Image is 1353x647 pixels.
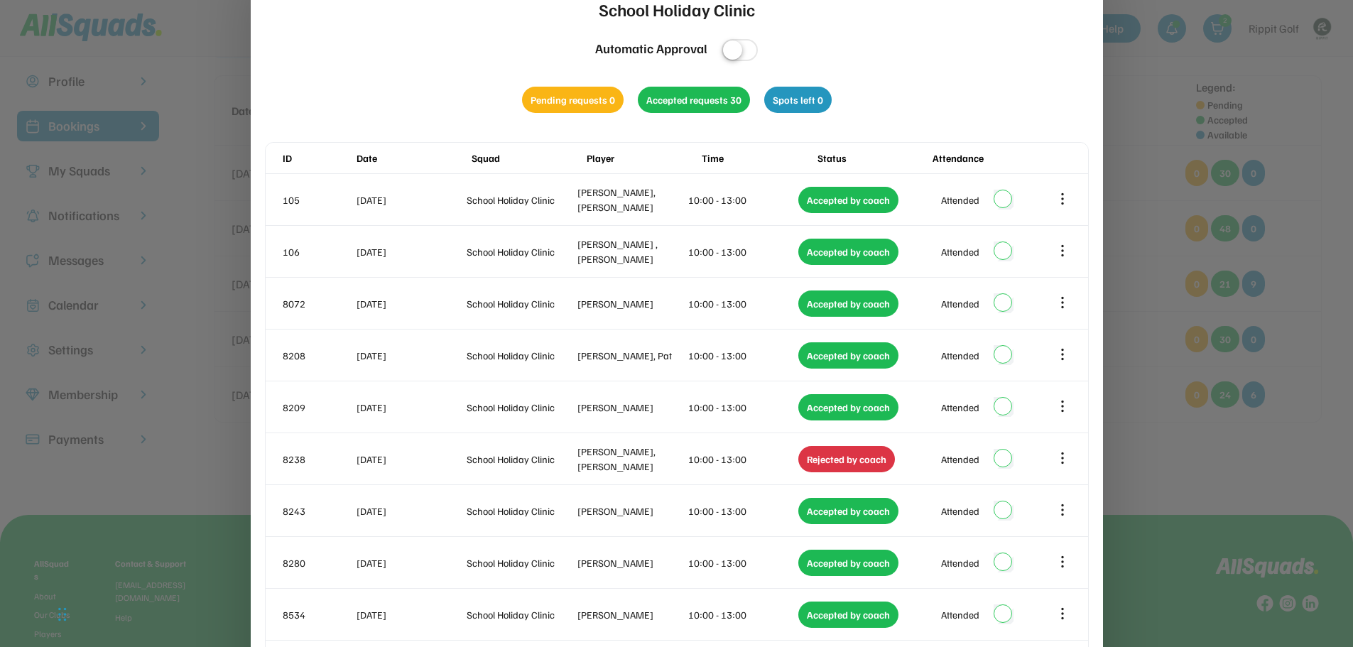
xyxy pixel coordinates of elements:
[283,504,354,518] div: 8243
[467,192,575,207] div: School Holiday Clinic
[467,607,575,622] div: School Holiday Clinic
[941,607,979,622] div: Attended
[688,400,796,415] div: 10:00 - 13:00
[522,87,624,113] div: Pending requests 0
[798,394,898,420] div: Accepted by coach
[283,151,354,165] div: ID
[941,452,979,467] div: Attended
[577,555,685,570] div: [PERSON_NAME]
[688,348,796,363] div: 10:00 - 13:00
[577,444,685,474] div: [PERSON_NAME], [PERSON_NAME]
[577,400,685,415] div: [PERSON_NAME]
[941,296,979,311] div: Attended
[798,290,898,317] div: Accepted by coach
[283,348,354,363] div: 8208
[941,192,979,207] div: Attended
[467,400,575,415] div: School Holiday Clinic
[283,607,354,622] div: 8534
[357,192,464,207] div: [DATE]
[283,244,354,259] div: 106
[817,151,930,165] div: Status
[688,192,796,207] div: 10:00 - 13:00
[587,151,699,165] div: Player
[283,452,354,467] div: 8238
[577,296,685,311] div: [PERSON_NAME]
[688,607,796,622] div: 10:00 - 13:00
[798,550,898,576] div: Accepted by coach
[283,400,354,415] div: 8209
[357,151,469,165] div: Date
[467,452,575,467] div: School Holiday Clinic
[577,607,685,622] div: [PERSON_NAME]
[688,244,796,259] div: 10:00 - 13:00
[577,348,685,363] div: [PERSON_NAME], Pat
[798,239,898,265] div: Accepted by coach
[467,348,575,363] div: School Holiday Clinic
[798,602,898,628] div: Accepted by coach
[688,452,796,467] div: 10:00 - 13:00
[941,348,979,363] div: Attended
[467,244,575,259] div: School Holiday Clinic
[467,296,575,311] div: School Holiday Clinic
[688,555,796,570] div: 10:00 - 13:00
[688,504,796,518] div: 10:00 - 13:00
[933,151,1045,165] div: Attendance
[467,555,575,570] div: School Holiday Clinic
[798,342,898,369] div: Accepted by coach
[688,296,796,311] div: 10:00 - 13:00
[357,348,464,363] div: [DATE]
[357,555,464,570] div: [DATE]
[467,504,575,518] div: School Holiday Clinic
[357,244,464,259] div: [DATE]
[798,446,895,472] div: Rejected by coach
[798,498,898,524] div: Accepted by coach
[283,296,354,311] div: 8072
[941,504,979,518] div: Attended
[357,504,464,518] div: [DATE]
[357,296,464,311] div: [DATE]
[941,555,979,570] div: Attended
[764,87,832,113] div: Spots left 0
[472,151,584,165] div: Squad
[702,151,814,165] div: Time
[357,400,464,415] div: [DATE]
[283,192,354,207] div: 105
[798,187,898,213] div: Accepted by coach
[283,555,354,570] div: 8280
[357,607,464,622] div: [DATE]
[595,39,707,58] div: Automatic Approval
[357,452,464,467] div: [DATE]
[638,87,750,113] div: Accepted requests 30
[941,244,979,259] div: Attended
[577,504,685,518] div: [PERSON_NAME]
[941,400,979,415] div: Attended
[577,185,685,214] div: [PERSON_NAME], [PERSON_NAME]
[577,236,685,266] div: [PERSON_NAME] , [PERSON_NAME]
